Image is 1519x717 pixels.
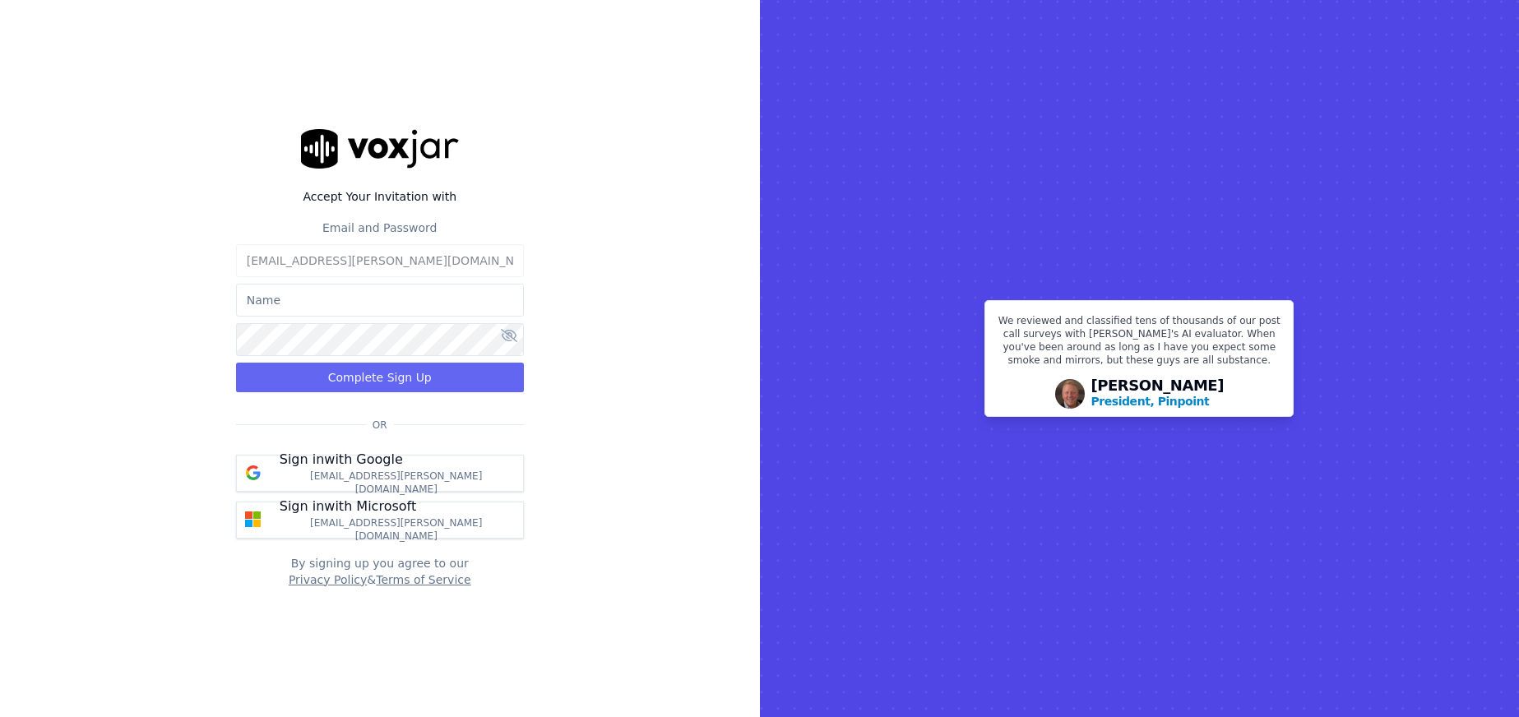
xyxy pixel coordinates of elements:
[236,455,524,492] button: Sign inwith Google [EMAIL_ADDRESS][PERSON_NAME][DOMAIN_NAME]
[1055,379,1085,409] img: Avatar
[376,571,470,588] button: Terms of Service
[280,470,513,496] p: [EMAIL_ADDRESS][PERSON_NAME][DOMAIN_NAME]
[236,188,524,205] label: Accept Your Invitation with
[322,221,437,234] label: Email and Password
[236,363,524,392] button: Complete Sign Up
[280,497,416,516] p: Sign in with Microsoft
[236,502,524,539] button: Sign inwith Microsoft [EMAIL_ADDRESS][PERSON_NAME][DOMAIN_NAME]
[280,516,513,543] p: [EMAIL_ADDRESS][PERSON_NAME][DOMAIN_NAME]
[366,419,394,432] span: Or
[1091,378,1225,409] div: [PERSON_NAME]
[236,244,524,277] input: Email
[280,450,403,470] p: Sign in with Google
[289,571,367,588] button: Privacy Policy
[237,503,270,536] img: microsoft Sign in button
[301,129,459,168] img: logo
[236,284,524,317] input: Name
[1091,393,1210,409] p: President, Pinpoint
[237,456,270,489] img: google Sign in button
[236,555,524,588] div: By signing up you agree to our &
[995,314,1283,373] p: We reviewed and classified tens of thousands of our post call surveys with [PERSON_NAME]'s AI eva...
